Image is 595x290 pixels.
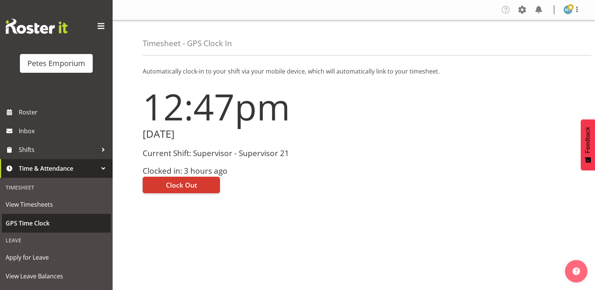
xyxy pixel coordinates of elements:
img: Rosterit website logo [6,19,68,34]
p: Automatically clock-in to your shift via your mobile device, which will automatically link to you... [143,67,565,76]
h3: Clocked in: 3 hours ago [143,167,349,175]
div: Timesheet [2,180,111,195]
a: GPS Time Clock [2,214,111,233]
a: Apply for Leave [2,248,111,267]
span: Feedback [584,127,591,153]
span: Clock Out [166,180,197,190]
h2: [DATE] [143,128,349,140]
h4: Timesheet - GPS Clock In [143,39,232,48]
a: View Timesheets [2,195,111,214]
button: Feedback - Show survey [581,119,595,170]
a: View Leave Balances [2,267,111,285]
span: View Leave Balances [6,270,107,282]
span: Apply for Leave [6,252,107,263]
span: View Timesheets [6,199,107,210]
span: Inbox [19,125,109,137]
span: Time & Attendance [19,163,98,174]
img: helena-tomlin701.jpg [563,5,572,14]
div: Leave [2,233,111,248]
img: help-xxl-2.png [572,267,580,275]
span: Roster [19,107,109,118]
h3: Current Shift: Supervisor - Supervisor 21 [143,149,349,158]
span: Shifts [19,144,98,155]
span: GPS Time Clock [6,218,107,229]
h1: 12:47pm [143,86,349,127]
div: Petes Emporium [27,58,85,69]
button: Clock Out [143,177,220,193]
